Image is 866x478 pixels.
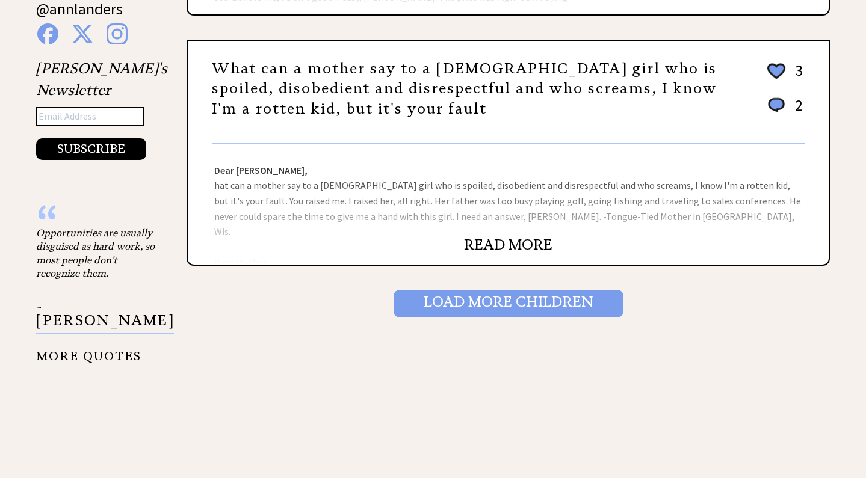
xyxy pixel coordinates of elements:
[72,23,93,44] img: x%20blue.png
[36,138,146,160] button: SUBSCRIBE
[36,301,174,335] p: - [PERSON_NAME]
[36,107,144,126] input: Email Address
[36,58,167,160] div: [PERSON_NAME]'s Newsletter
[107,23,128,44] img: instagram%20blue.png
[789,95,803,127] td: 2
[394,290,623,317] input: Load More Children
[214,164,308,176] strong: Dear [PERSON_NAME],
[765,96,787,115] img: message_round%201.png
[212,60,717,118] a: What can a mother say to a [DEMOGRAPHIC_DATA] girl who is spoiled, disobedient and disrespectful ...
[789,60,803,94] td: 3
[464,236,552,254] a: READ MORE
[36,214,156,226] div: “
[36,340,141,363] a: MORE QUOTES
[37,23,58,44] img: facebook%20blue.png
[188,144,829,265] div: hat can a mother say to a [DEMOGRAPHIC_DATA] girl who is spoiled, disobedient and disrespectful a...
[36,226,156,280] div: Opportunities are usually disguised as hard work, so most people don't recognize them.
[765,61,787,82] img: heart_outline%202.png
